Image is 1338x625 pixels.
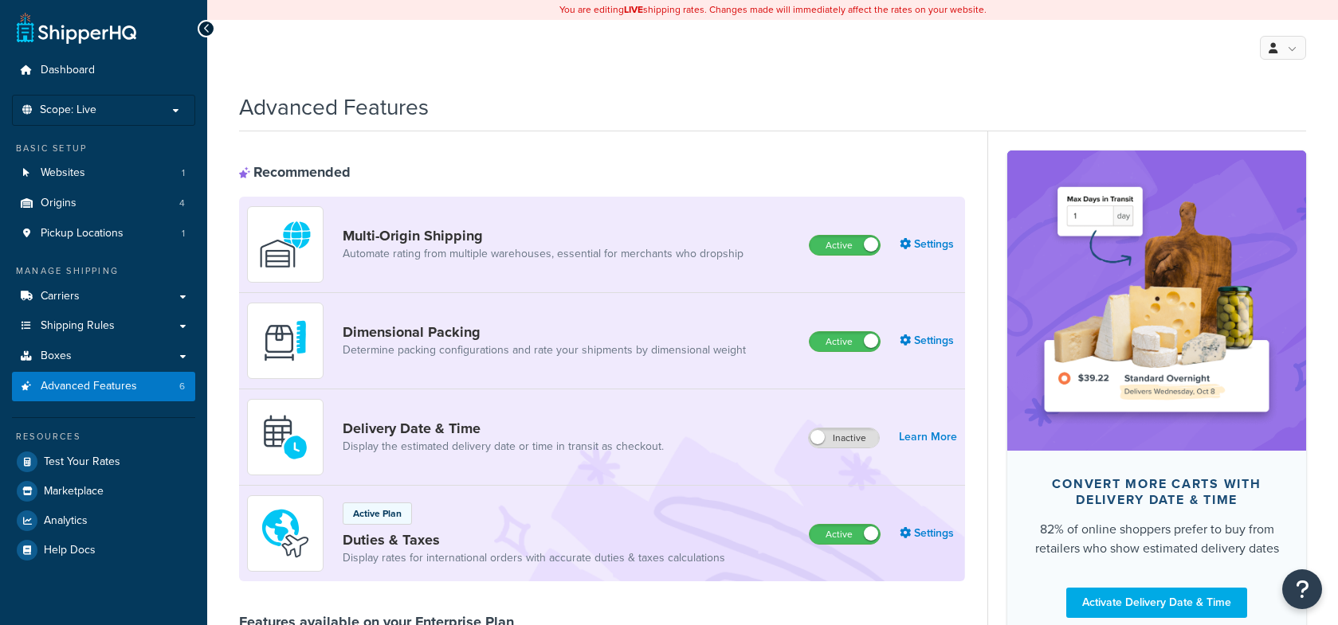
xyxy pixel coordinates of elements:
[44,544,96,557] span: Help Docs
[343,227,744,244] a: Multi-Origin Shipping
[343,342,746,358] a: Determine packing configurations and rate your shipments by dimensional weight
[1033,476,1281,508] div: Convert more carts with delivery date & time
[624,2,643,17] b: LIVE
[343,420,664,437] a: Delivery Date & Time
[12,264,195,278] div: Manage Shipping
[12,219,195,248] a: Pickup Locations1
[900,233,957,256] a: Settings
[1282,569,1322,609] button: Open Resource Center
[239,92,429,123] h1: Advanced Features
[12,342,195,371] a: Boxes
[12,477,195,506] a: Marketplace
[41,227,124,240] span: Pickup Locations
[12,372,195,401] a: Advanced Features6
[343,439,664,455] a: Display the estimated delivery date or time in transit as checkout.
[12,506,195,535] a: Analytics
[41,319,115,333] span: Shipping Rules
[41,64,95,77] span: Dashboard
[40,104,96,117] span: Scope: Live
[343,246,744,262] a: Automate rating from multiple warehouses, essential for merchants who dropship
[44,514,88,528] span: Analytics
[182,227,185,240] span: 1
[343,531,725,549] a: Duties & Taxes
[12,158,195,188] a: Websites1
[12,311,195,341] a: Shipping Rules
[12,158,195,188] li: Websites
[12,142,195,155] div: Basic Setup
[1033,520,1281,558] div: 82% of online shoppers prefer to buy from retailers who show estimated delivery dates
[257,409,313,465] img: gfkeb5ejjkALwAAAABJRU5ErkJggg==
[810,236,880,255] label: Active
[41,166,85,180] span: Websites
[810,332,880,351] label: Active
[343,550,725,566] a: Display rates for international orders with accurate duties & taxes calculations
[900,330,957,352] a: Settings
[41,350,72,363] span: Boxes
[257,313,313,369] img: DTVBYsAAAAAASUVORK5CYII=
[12,447,195,476] a: Test Your Rates
[1066,588,1247,618] a: Activate Delivery Date & Time
[239,163,351,181] div: Recommended
[44,485,104,498] span: Marketplace
[179,380,185,393] span: 6
[900,522,957,545] a: Settings
[12,56,195,85] a: Dashboard
[12,430,195,443] div: Resources
[182,166,185,180] span: 1
[12,189,195,218] a: Origins4
[44,455,120,469] span: Test Your Rates
[12,282,195,311] a: Carriers
[1031,174,1282,426] img: feature-image-ddt-36eae7f7280da8017bfb280eaccd9c446f90b1fe08728e4019434db127062ab4.png
[353,506,402,521] p: Active Plan
[810,525,880,544] label: Active
[179,197,185,210] span: 4
[809,428,879,447] label: Inactive
[899,426,957,448] a: Learn More
[12,536,195,564] a: Help Docs
[343,323,746,341] a: Dimensional Packing
[12,372,195,401] li: Advanced Features
[12,189,195,218] li: Origins
[12,219,195,248] li: Pickup Locations
[41,290,80,303] span: Carriers
[41,197,77,210] span: Origins
[257,217,313,272] img: WatD5o0RtDAAAAAElFTkSuQmCC
[257,506,313,561] img: icon-duo-feat-landed-cost-7136b061.png
[41,380,137,393] span: Advanced Features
